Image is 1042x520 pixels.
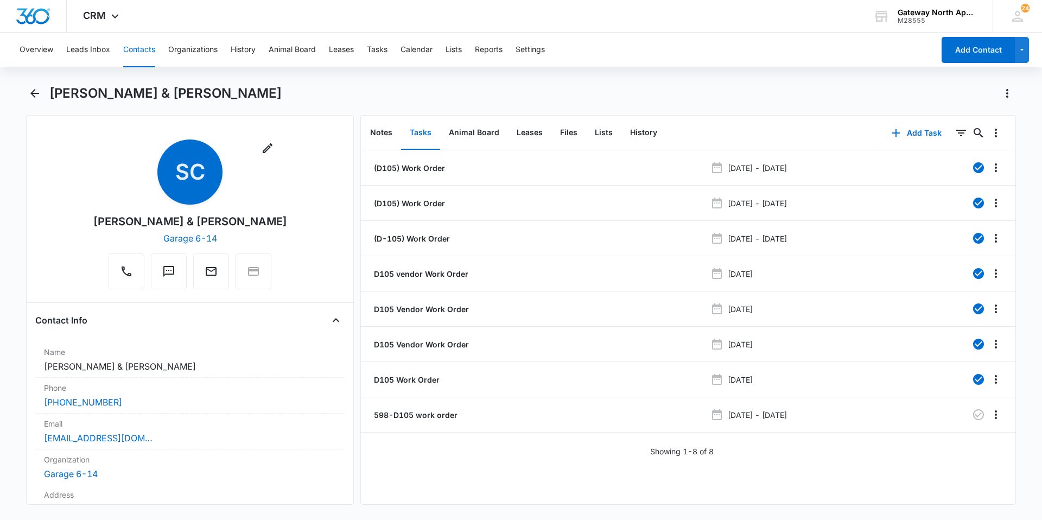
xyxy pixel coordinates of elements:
[508,116,551,150] button: Leases
[372,162,445,174] a: (D105) Work Order
[1021,4,1030,12] span: 24
[44,468,98,479] a: Garage 6-14
[66,33,110,67] button: Leads Inbox
[109,270,144,280] a: Call
[372,374,440,385] a: D105 Work Order
[269,33,316,67] button: Animal Board
[987,124,1005,142] button: Overflow Menu
[35,342,345,378] div: Name[PERSON_NAME] & [PERSON_NAME]
[151,253,187,289] button: Text
[93,213,287,230] div: [PERSON_NAME] & [PERSON_NAME]
[516,33,545,67] button: Settings
[372,268,468,280] a: D105 vendor Work Order
[987,406,1005,423] button: Overflow Menu
[44,346,336,358] label: Name
[35,378,345,414] div: Phone[PHONE_NUMBER]
[987,194,1005,212] button: Overflow Menu
[372,303,469,315] a: D105 Vendor Work Order
[728,339,753,350] p: [DATE]
[44,396,122,409] a: [PHONE_NUMBER]
[942,37,1015,63] button: Add Contact
[728,268,753,280] p: [DATE]
[621,116,666,150] button: History
[20,33,53,67] button: Overview
[728,409,787,421] p: [DATE] - [DATE]
[987,371,1005,388] button: Overflow Menu
[881,120,952,146] button: Add Task
[35,414,345,449] div: Email[EMAIL_ADDRESS][DOMAIN_NAME]
[440,116,508,150] button: Animal Board
[728,374,753,385] p: [DATE]
[157,139,223,205] span: SC
[193,270,229,280] a: Email
[728,162,787,174] p: [DATE] - [DATE]
[987,159,1005,176] button: Overflow Menu
[151,270,187,280] a: Text
[49,85,282,102] h1: [PERSON_NAME] & [PERSON_NAME]
[898,17,977,24] div: account id
[168,33,218,67] button: Organizations
[586,116,621,150] button: Lists
[475,33,503,67] button: Reports
[987,335,1005,353] button: Overflow Menu
[650,446,714,457] p: Showing 1-8 of 8
[372,339,469,350] a: D105 Vendor Work Order
[329,33,354,67] button: Leases
[26,85,43,102] button: Back
[163,233,217,244] a: Garage 6-14
[109,253,144,289] button: Call
[728,198,787,209] p: [DATE] - [DATE]
[372,198,445,209] a: (D105) Work Order
[551,116,586,150] button: Files
[970,124,987,142] button: Search...
[44,454,336,465] label: Organization
[44,432,153,445] a: [EMAIL_ADDRESS][DOMAIN_NAME]
[952,124,970,142] button: Filters
[728,233,787,244] p: [DATE] - [DATE]
[1021,4,1030,12] div: notifications count
[327,312,345,329] button: Close
[728,303,753,315] p: [DATE]
[446,33,462,67] button: Lists
[898,8,977,17] div: account name
[35,449,345,485] div: OrganizationGarage 6-14
[401,116,440,150] button: Tasks
[44,503,336,516] dd: ---
[987,300,1005,318] button: Overflow Menu
[372,409,458,421] a: 598-D105 work order
[987,230,1005,247] button: Overflow Menu
[44,382,336,394] label: Phone
[35,314,87,327] h4: Contact Info
[231,33,256,67] button: History
[123,33,155,67] button: Contacts
[372,233,450,244] a: (D-105) Work Order
[401,33,433,67] button: Calendar
[367,33,387,67] button: Tasks
[44,360,336,373] dd: [PERSON_NAME] & [PERSON_NAME]
[44,418,336,429] label: Email
[83,10,106,21] span: CRM
[987,265,1005,282] button: Overflow Menu
[999,85,1016,102] button: Actions
[193,253,229,289] button: Email
[361,116,401,150] button: Notes
[44,489,336,500] label: Address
